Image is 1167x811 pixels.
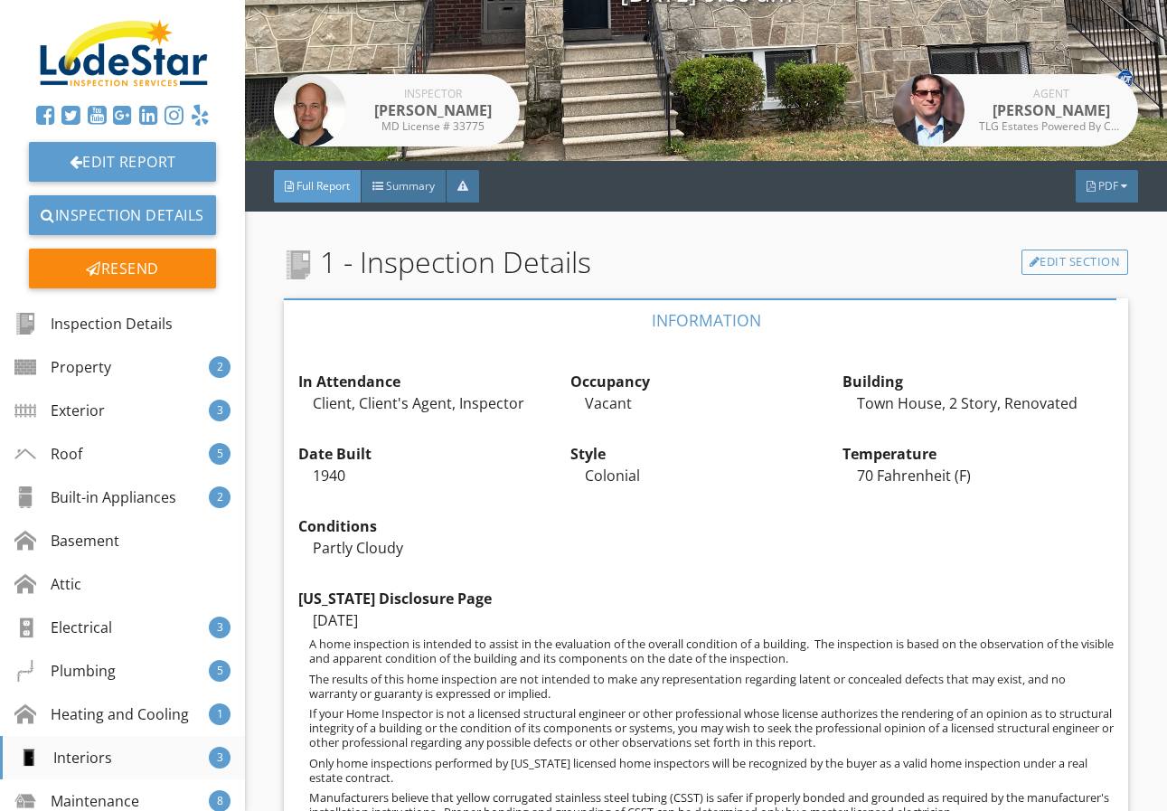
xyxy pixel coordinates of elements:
div: [PERSON_NAME] [361,99,505,121]
a: Edit Section [1021,250,1129,275]
div: 1940 [298,465,570,486]
div: Client, Client's Agent, Inspector [298,392,570,414]
div: Plumbing [14,660,116,682]
div: 2 [209,356,231,378]
p: Only home inspections performed by [US_STATE] licensed home inspectors will be recognized by the ... [309,756,1114,785]
div: [DATE] [298,609,1115,631]
strong: Temperature [842,444,936,464]
p: A home inspection is intended to assist in the evaluation of the overall condition of a building.... [309,637,1114,665]
strong: In Attendance [298,372,400,391]
img: Screen_Shot_2020-04-16_at_10.27.51_PM.png [36,14,210,88]
div: 3 [209,617,231,638]
div: Colonial [570,465,842,486]
span: Fahrenheit (F) [877,466,971,486]
div: Basement [14,530,119,552]
div: 3 [209,400,231,421]
div: Inspector [361,89,505,99]
div: [PERSON_NAME] [979,99,1124,121]
div: Built-in Appliances [14,486,176,508]
div: Resend [29,249,216,288]
div: 1 [209,703,231,725]
div: 5 [209,660,231,682]
strong: Style [570,444,606,464]
div: 5 [209,443,231,465]
span: 1 - Inspection Details [284,240,591,284]
div: Inspection Details [14,313,173,335]
div: Property [14,356,111,378]
strong: [US_STATE] Disclosure Page [298,589,492,608]
strong: Conditions [298,516,377,536]
div: Interiors [17,747,112,769]
a: Inspector [PERSON_NAME] MD License # 33775 [274,74,520,146]
div: Exterior [14,400,105,421]
span: Summary [386,178,435,193]
div: TLG Estates Powered By CENTURY 21 Redwood Realty [979,121,1124,132]
img: john_fits_in_frame_.jpg [274,74,346,146]
strong: Date Built [298,444,372,464]
p: If your Home Inspector is not a licensed structural engineer or other professional whose license ... [309,706,1114,750]
strong: Occupancy [570,372,650,391]
a: Inspection Details [29,195,216,235]
strong: Building [842,372,903,391]
img: data [892,74,965,146]
div: Roof [14,443,82,465]
div: Attic [14,573,81,595]
a: Information [284,298,1129,342]
div: MD License # 33775 [361,121,505,132]
span: Full Report [296,178,350,193]
div: 2 [209,486,231,508]
div: Partly Cloudy [298,537,570,559]
span: PDF [1098,178,1118,193]
div: Town House, 2 Story, Renovated [842,392,1115,414]
div: Electrical [14,617,112,638]
a: Edit Report [29,142,216,182]
p: The results of this home inspection are not intended to make any representation regarding latent ... [309,672,1114,701]
div: Heating and Cooling [14,703,189,725]
div: Vacant [570,392,842,414]
div: 70 [842,465,1115,486]
div: 3 [209,747,231,769]
div: Agent [979,89,1124,99]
